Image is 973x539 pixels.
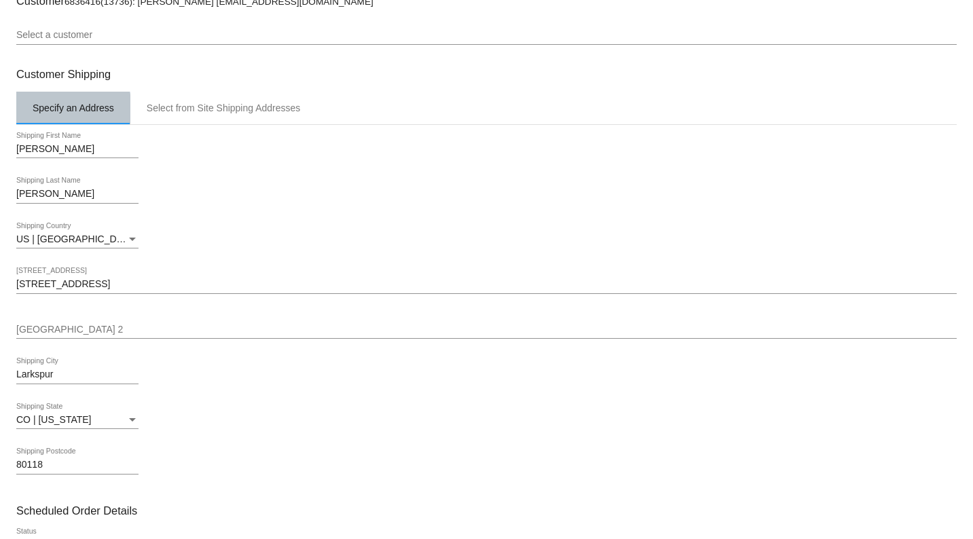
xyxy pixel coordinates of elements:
[16,415,139,426] mat-select: Shipping State
[16,504,957,517] h3: Scheduled Order Details
[16,189,139,200] input: Shipping Last Name
[16,369,139,380] input: Shipping City
[16,68,957,81] h3: Customer Shipping
[16,279,957,290] input: Shipping Street 1
[16,234,136,244] span: US | [GEOGRAPHIC_DATA]
[147,103,300,113] div: Select from Site Shipping Addresses
[16,324,957,335] input: Shipping Street 2
[16,144,139,155] input: Shipping First Name
[16,234,139,245] mat-select: Shipping Country
[16,414,91,425] span: CO | [US_STATE]
[33,103,114,113] div: Specify an Address
[16,30,957,41] input: Select a customer
[16,460,139,470] input: Shipping Postcode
